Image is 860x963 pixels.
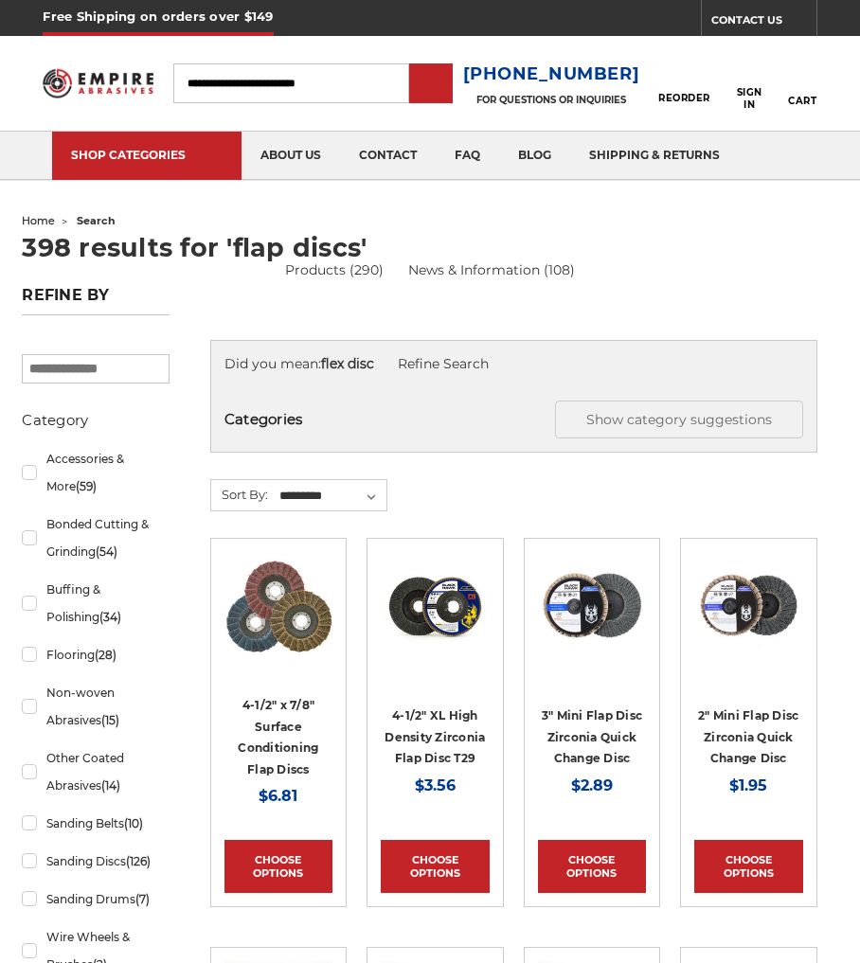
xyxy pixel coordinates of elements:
a: home [22,214,55,227]
a: about us [242,132,340,180]
a: Non-woven Abrasives(15) [22,676,169,737]
a: Sanding Belts(10) [22,807,169,840]
a: Accessories & More(59) [22,442,169,503]
a: contact [340,132,436,180]
a: 4-1/2" x 7/8" Surface Conditioning Flap Discs [238,698,318,776]
strong: flex disc [321,355,374,372]
a: [PHONE_NUMBER] [463,61,640,88]
span: (14) [101,778,120,793]
span: $6.81 [259,787,297,805]
a: Other Coated Abrasives(14) [22,741,169,802]
h1: 398 results for 'flap discs' [22,235,837,260]
span: $3.56 [415,776,456,794]
a: faq [436,132,499,180]
a: Choose Options [381,840,489,893]
span: $2.89 [571,776,613,794]
span: (28) [95,648,116,662]
label: Sort By: [211,480,268,508]
span: (54) [96,544,117,559]
a: Sanding Discs(126) [22,845,169,878]
a: shipping & returns [570,132,739,180]
span: (7) [135,892,150,906]
input: Submit [412,65,450,103]
a: 3" Mini Flap Disc Zirconia Quick Change Disc [542,708,642,765]
a: blog [499,132,570,180]
span: (10) [124,816,143,830]
a: Flooring(28) [22,638,169,671]
a: Choose Options [224,840,332,893]
a: Bonded Cutting & Grinding(54) [22,508,169,568]
span: Cart [788,95,816,107]
a: Scotch brite flap discs [224,552,332,660]
a: Choose Options [538,840,646,893]
span: Sign In [736,86,763,111]
img: Empire Abrasives [43,62,152,105]
span: (59) [76,479,97,493]
a: Sanding Drums(7) [22,883,169,916]
a: Refine Search [398,355,489,372]
h5: Categories [224,401,803,438]
img: Black Hawk Abrasives 2-inch Zirconia Flap Disc with 60 Grit Zirconia for Smooth Finishing [694,552,802,660]
span: (126) [126,854,151,868]
p: FOR QUESTIONS OR INQUIRIES [463,94,640,106]
span: $1.95 [729,776,767,794]
button: Show category suggestions [555,401,803,438]
a: 2" Mini Flap Disc Zirconia Quick Change Disc [698,708,798,765]
div: Did you mean: [224,354,803,374]
select: Sort By: [277,482,386,510]
a: Products (290) [285,260,384,280]
a: CONTACT US [711,9,816,36]
a: Cart [788,56,816,110]
img: BHA 3" Quick Change 60 Grit Flap Disc for Fine Grinding and Finishing [538,552,646,660]
a: Buffing & Polishing(34) [22,573,169,633]
a: Choose Options [694,840,802,893]
a: Reorder [658,62,710,103]
span: search [77,214,116,227]
img: Scotch brite flap discs [224,555,332,660]
img: 4-1/2" XL High Density Zirconia Flap Disc T29 [381,552,489,660]
span: Reorder [658,92,710,104]
a: News & Information (108) [408,260,575,280]
h5: Refine by [22,286,169,315]
h5: Category [22,409,169,432]
div: SHOP CATEGORIES [71,148,223,162]
span: (34) [99,610,121,624]
span: (15) [101,713,119,727]
a: 4-1/2" XL High Density Zirconia Flap Disc T29 [385,708,485,765]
